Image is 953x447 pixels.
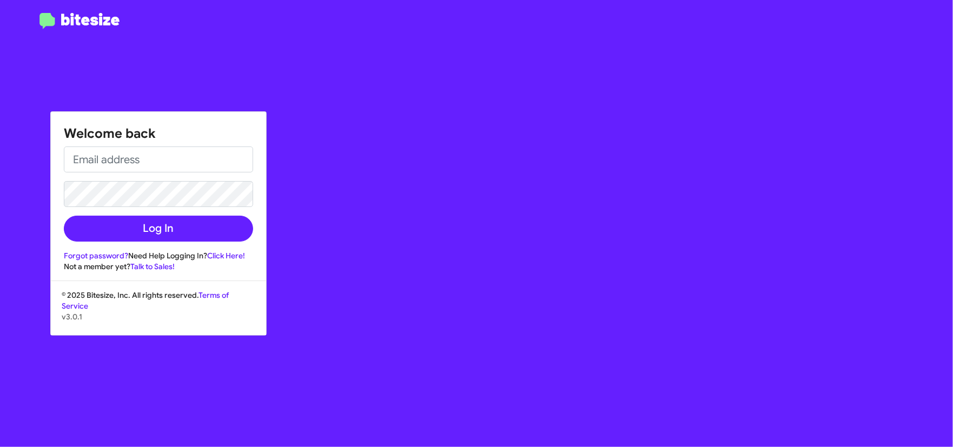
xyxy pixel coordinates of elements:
button: Log In [64,216,253,242]
a: Talk to Sales! [130,262,175,271]
a: Terms of Service [62,290,229,311]
a: Click Here! [207,251,245,261]
a: Forgot password? [64,251,128,261]
p: v3.0.1 [62,311,255,322]
div: © 2025 Bitesize, Inc. All rights reserved. [51,290,266,335]
div: Need Help Logging In? [64,250,253,261]
input: Email address [64,146,253,172]
h1: Welcome back [64,125,253,142]
div: Not a member yet? [64,261,253,272]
